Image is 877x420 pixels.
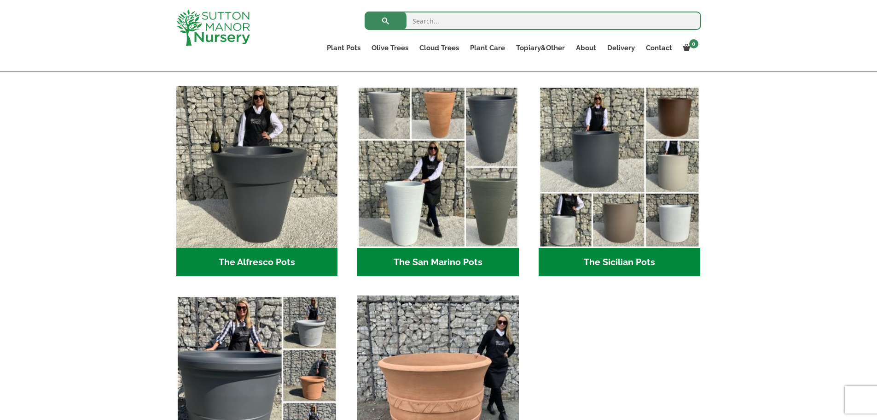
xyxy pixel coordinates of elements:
img: The Alfresco Pots [176,86,338,248]
a: Delivery [602,41,640,54]
a: Olive Trees [366,41,414,54]
a: About [570,41,602,54]
h2: The Sicilian Pots [539,248,700,277]
h2: The San Marino Pots [357,248,519,277]
a: Cloud Trees [414,41,465,54]
a: Contact [640,41,678,54]
img: logo [176,9,250,46]
a: 0 [678,41,701,54]
input: Search... [365,12,701,30]
span: 0 [689,39,698,48]
a: Plant Care [465,41,511,54]
img: The San Marino Pots [357,86,519,248]
a: Plant Pots [321,41,366,54]
a: Visit product category The Sicilian Pots [539,86,700,276]
h2: The Alfresco Pots [176,248,338,277]
a: Visit product category The San Marino Pots [357,86,519,276]
a: Topiary&Other [511,41,570,54]
a: Visit product category The Alfresco Pots [176,86,338,276]
img: The Sicilian Pots [539,86,700,248]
